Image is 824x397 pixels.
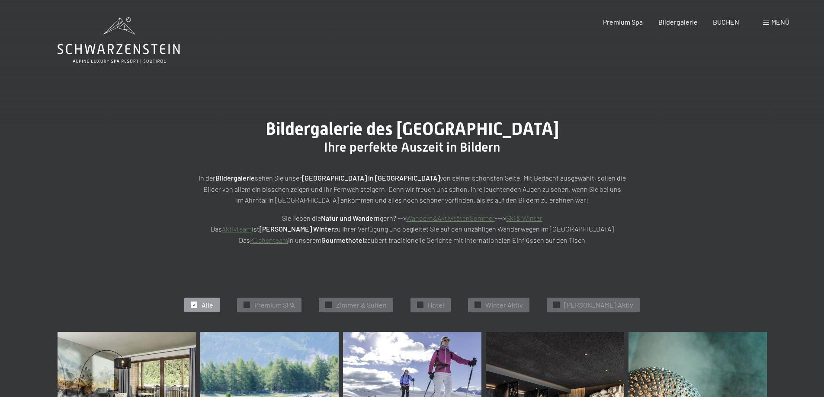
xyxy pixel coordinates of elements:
[260,225,334,233] strong: [PERSON_NAME] Winter
[771,18,789,26] span: Menü
[250,236,288,244] a: Küchenteam
[555,302,558,308] span: ✓
[485,300,523,310] span: Winter Aktiv
[419,302,422,308] span: ✓
[321,214,380,222] strong: Natur und Wandern
[324,140,500,155] span: Ihre perfekte Auszeit in Bildern
[428,300,444,310] span: Hotel
[254,300,295,310] span: Premium SPA
[564,300,633,310] span: [PERSON_NAME] Aktiv
[321,236,364,244] strong: Gourmethotel
[222,225,252,233] a: Aktivteam
[336,300,387,310] span: Zimmer & Suiten
[196,172,628,206] p: In der sehen Sie unser von seiner schönsten Seite. Mit Bedacht ausgewählt, sollen die Bilder von ...
[192,302,196,308] span: ✓
[658,18,698,26] a: Bildergalerie
[327,302,330,308] span: ✓
[713,18,739,26] a: BUCHEN
[245,302,249,308] span: ✓
[506,214,542,222] a: Ski & Winter
[476,302,480,308] span: ✓
[266,119,559,139] span: Bildergalerie des [GEOGRAPHIC_DATA]
[406,214,495,222] a: Wandern&AktivitätenSommer
[196,213,628,246] p: Sie lieben die gern? --> ---> Das ist zu Ihrer Verfügung und begleitet Sie auf den unzähligen Wan...
[215,174,255,182] strong: Bildergalerie
[302,174,440,182] strong: [GEOGRAPHIC_DATA] in [GEOGRAPHIC_DATA]
[603,18,643,26] a: Premium Spa
[202,300,213,310] span: Alle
